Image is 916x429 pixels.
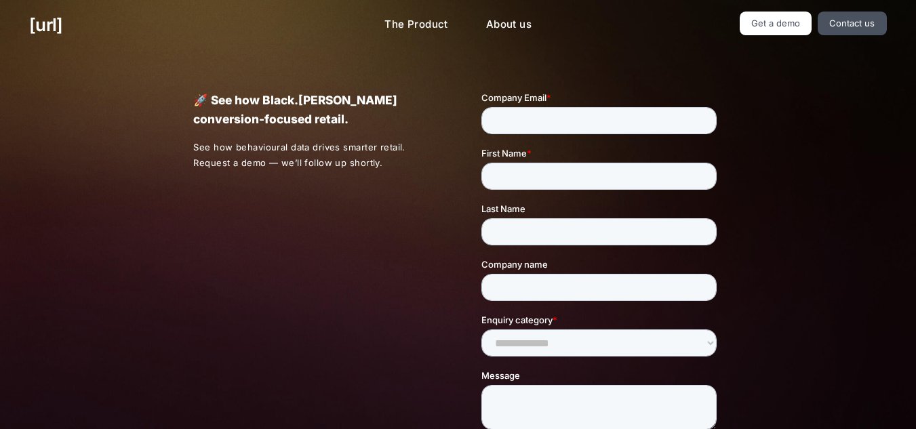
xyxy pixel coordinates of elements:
[193,91,434,129] p: 🚀 See how Black.[PERSON_NAME] conversion-focused retail.
[740,12,812,35] a: Get a demo
[29,12,62,38] a: [URL]
[193,140,435,171] p: See how behavioural data drives smarter retail. Request a demo — we’ll follow up shortly.
[475,12,542,38] a: About us
[818,12,887,35] a: Contact us
[374,12,459,38] a: The Product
